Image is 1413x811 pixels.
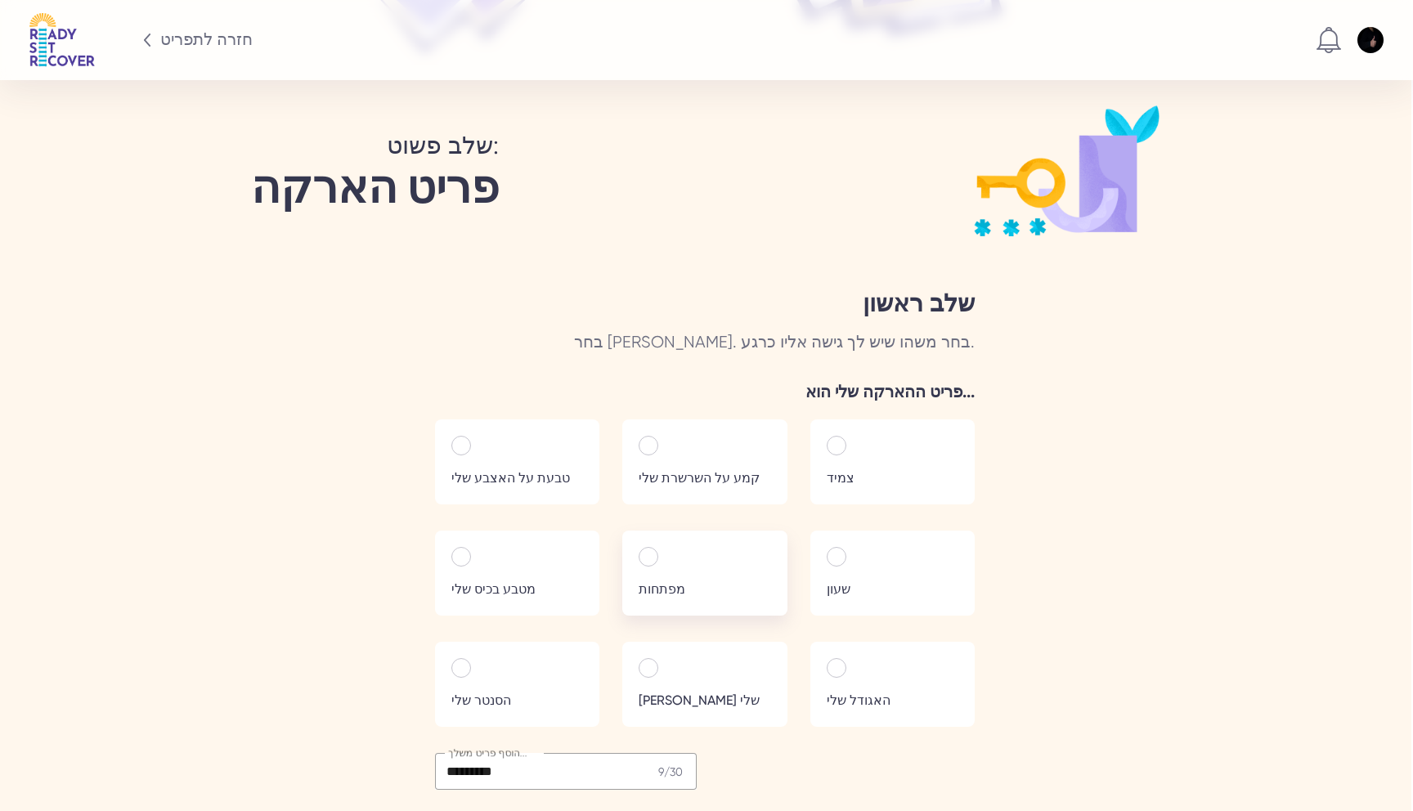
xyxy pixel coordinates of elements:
[827,580,850,599] div: שעון
[1357,27,1384,53] img: Qtl23yarsufpuwkspoua
[639,691,760,710] div: [PERSON_NAME] שלי
[1317,27,1341,53] img: הוֹדָעָה
[435,289,975,331] div: שלב ראשון
[827,691,890,710] div: האגודל שלי
[451,691,511,710] div: הסנטר שלי
[639,580,685,599] div: מפתחות
[451,580,536,599] div: מטבע בכיס שלי
[435,331,975,380] div: בחר [PERSON_NAME]. בחר משהו שיש לך גישה אליו כרגע.
[95,29,253,52] a: סמל חץ גדול חזרה לתפריט
[251,165,499,210] div: פריט הארקה
[141,34,154,47] img: סמל חץ גדול
[639,468,760,488] div: קמע על השרשרת שלי
[435,380,975,419] div: פריט ההארקה שלי הוא...
[827,468,855,488] div: צמיד
[451,468,570,488] div: טבעת על האצבע שלי
[251,132,499,159] div: שלב פשוט:
[160,29,253,52] div: חזרה לתפריט
[435,753,697,790] input: הוסף פריט משלך... 9/30
[974,105,1160,236] img: מַפְתֵחַ
[29,13,95,67] img: סֵמֶל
